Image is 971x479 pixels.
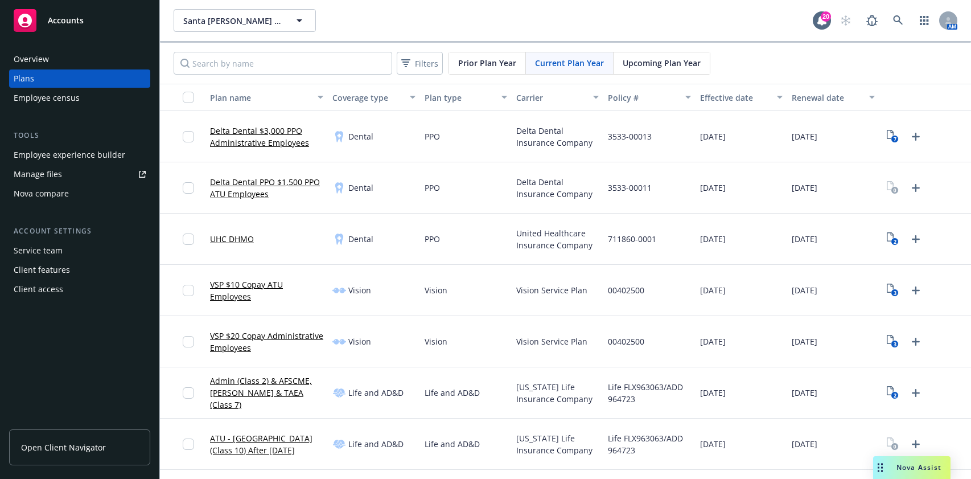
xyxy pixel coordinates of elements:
input: Toggle Row Selected [183,387,194,399]
span: Vision [425,284,447,296]
div: Employee census [14,89,80,107]
a: Client features [9,261,150,279]
text: 3 [894,289,896,297]
span: [DATE] [700,233,726,245]
div: Client access [14,280,63,298]
span: United Healthcare Insurance Company [516,227,599,251]
span: 711860-0001 [608,233,656,245]
span: PPO [425,130,440,142]
a: VSP $10 Copay ATU Employees [210,279,323,302]
a: Upload Plan Documents [907,128,925,146]
span: Accounts [48,16,84,25]
div: Client features [14,261,70,279]
input: Toggle Row Selected [183,182,194,194]
a: Upload Plan Documents [907,435,925,453]
a: Manage files [9,165,150,183]
a: Start snowing [834,9,857,32]
span: Life and AD&D [425,438,480,450]
div: Effective date [700,92,770,104]
span: [DATE] [792,284,817,296]
a: Switch app [913,9,936,32]
input: Toggle Row Selected [183,336,194,347]
a: ATU - [GEOGRAPHIC_DATA] (Class 10) After [DATE] [210,432,323,456]
button: Plan name [205,84,328,111]
a: View Plan Documents [884,435,902,453]
a: View Plan Documents [884,179,902,197]
div: 20 [821,11,831,22]
span: Filters [415,58,438,69]
span: [DATE] [700,182,726,194]
span: Current Plan Year [535,57,604,69]
a: Nova compare [9,185,150,203]
span: 00402500 [608,284,644,296]
span: 3533-00011 [608,182,652,194]
text: 2 [894,238,896,245]
a: View Plan Documents [884,128,902,146]
a: Upload Plan Documents [907,281,925,300]
button: Plan type [420,84,512,111]
span: Vision Service Plan [516,284,587,296]
a: Accounts [9,5,150,36]
button: Policy # [603,84,695,111]
a: Service team [9,241,150,260]
span: Nova Assist [896,462,941,472]
span: [DATE] [792,438,817,450]
a: Delta Dental $3,000 PPO Administrative Employees [210,125,323,149]
span: Delta Dental Insurance Company [516,176,599,200]
span: Dental [348,130,373,142]
span: PPO [425,182,440,194]
input: Search by name [174,52,392,75]
a: Upload Plan Documents [907,179,925,197]
span: Open Client Navigator [21,441,106,453]
span: [DATE] [700,130,726,142]
div: Account settings [9,226,150,237]
span: Prior Plan Year [458,57,516,69]
div: Tools [9,130,150,141]
a: Upload Plan Documents [907,333,925,351]
a: Employee experience builder [9,146,150,164]
button: Nova Assist [873,456,951,479]
span: Life and AD&D [348,387,404,399]
input: Toggle Row Selected [183,131,194,142]
button: Effective date [696,84,787,111]
span: 00402500 [608,335,644,347]
div: Nova compare [14,185,69,203]
span: Vision [425,335,447,347]
span: [US_STATE] Life Insurance Company [516,432,599,456]
div: Plan name [210,92,311,104]
span: Vision Service Plan [516,335,587,347]
a: View Plan Documents [884,384,902,402]
a: Delta Dental PPO $1,500 PPO ATU Employees [210,176,323,200]
span: Filters [399,55,441,72]
a: Upload Plan Documents [907,384,925,402]
a: View Plan Documents [884,281,902,300]
button: Filters [397,52,443,75]
span: [DATE] [700,438,726,450]
div: Manage files [14,165,62,183]
span: Life and AD&D [348,438,404,450]
input: Toggle Row Selected [183,234,194,245]
text: 7 [894,136,896,143]
input: Select all [183,92,194,103]
div: Renewal date [792,92,862,104]
span: [DATE] [792,387,817,399]
a: Search [887,9,910,32]
div: Service team [14,241,63,260]
a: Plans [9,69,150,88]
span: Santa [PERSON_NAME] Valley Transportation Authority [183,15,282,27]
a: View Plan Documents [884,230,902,248]
a: Overview [9,50,150,68]
span: [US_STATE] Life Insurance Company [516,381,599,405]
span: [DATE] [792,130,817,142]
text: 3 [894,341,896,348]
a: Admin (Class 2) & AFSCME, [PERSON_NAME] & TAEA (Class 7) [210,375,323,411]
a: VSP $20 Copay Administrative Employees [210,330,323,354]
button: Coverage type [328,84,419,111]
a: View Plan Documents [884,333,902,351]
span: Vision [348,284,371,296]
span: Delta Dental Insurance Company [516,125,599,149]
button: Renewal date [787,84,879,111]
text: 2 [894,392,896,399]
span: [DATE] [792,182,817,194]
button: Santa [PERSON_NAME] Valley Transportation Authority [174,9,316,32]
